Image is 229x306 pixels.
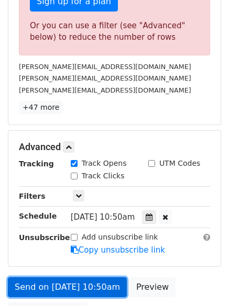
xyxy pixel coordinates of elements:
[177,256,229,306] iframe: Chat Widget
[19,74,191,82] small: [PERSON_NAME][EMAIL_ADDRESS][DOMAIN_NAME]
[129,277,176,297] a: Preview
[19,63,191,71] small: [PERSON_NAME][EMAIL_ADDRESS][DOMAIN_NAME]
[19,212,57,220] strong: Schedule
[82,171,125,182] label: Track Clicks
[19,86,191,94] small: [PERSON_NAME][EMAIL_ADDRESS][DOMAIN_NAME]
[159,158,200,169] label: UTM Codes
[19,192,46,200] strong: Filters
[82,232,158,243] label: Add unsubscribe link
[19,160,54,168] strong: Tracking
[71,212,135,222] span: [DATE] 10:50am
[71,245,165,255] a: Copy unsubscribe link
[19,101,63,114] a: +47 more
[30,20,199,43] div: Or you can use a filter (see "Advanced" below) to reduce the number of rows
[19,141,210,153] h5: Advanced
[19,233,70,242] strong: Unsubscribe
[8,277,127,297] a: Send on [DATE] 10:50am
[82,158,127,169] label: Track Opens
